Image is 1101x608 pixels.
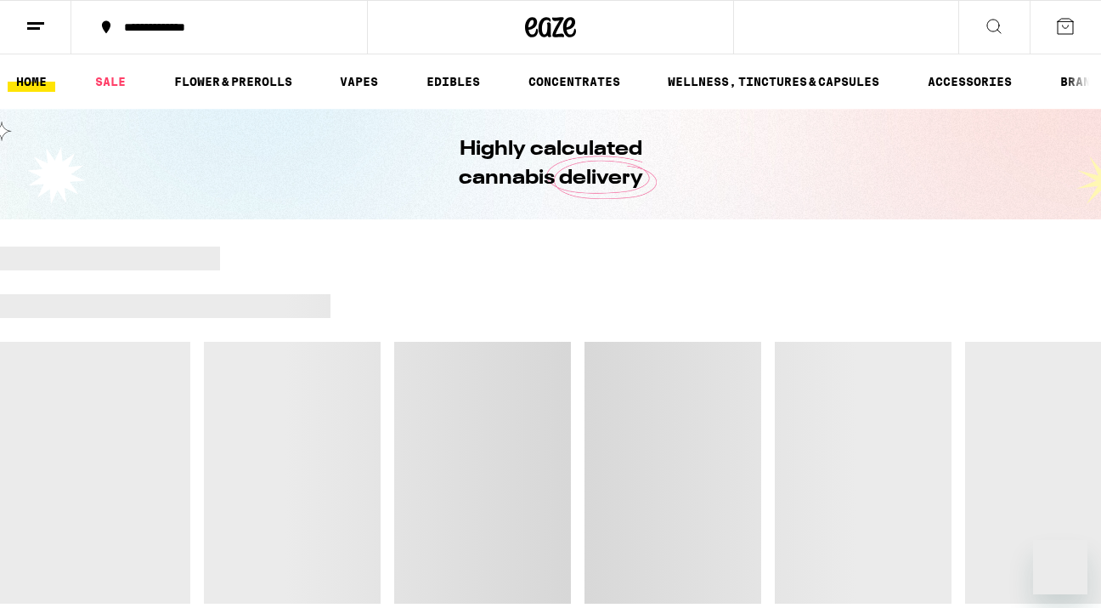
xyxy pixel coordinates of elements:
a: CONCENTRATES [520,71,629,92]
iframe: Button to launch messaging window [1033,540,1087,594]
a: WELLNESS, TINCTURES & CAPSULES [659,71,888,92]
a: HOME [8,71,55,92]
a: FLOWER & PREROLLS [166,71,301,92]
h1: Highly calculated cannabis delivery [410,135,691,193]
a: EDIBLES [418,71,488,92]
a: VAPES [331,71,387,92]
a: ACCESSORIES [919,71,1020,92]
a: SALE [87,71,134,92]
